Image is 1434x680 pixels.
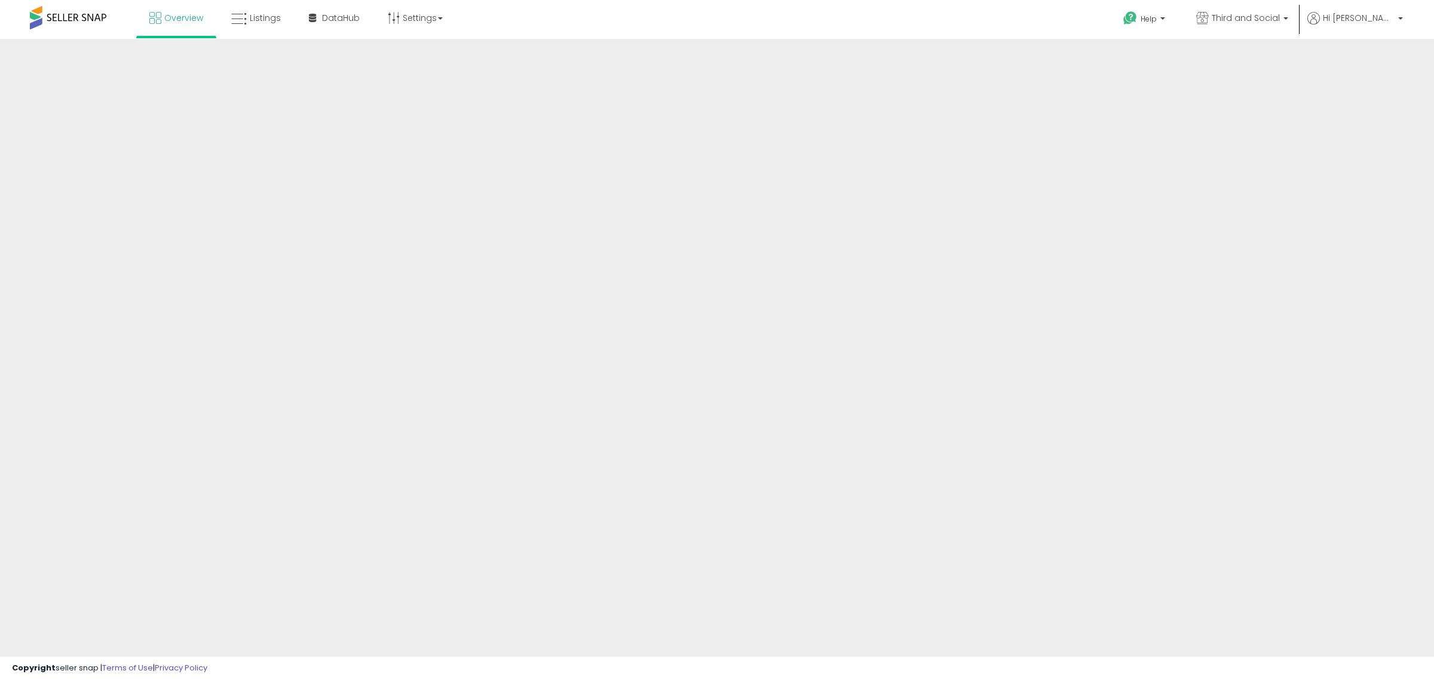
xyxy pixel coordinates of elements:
[322,12,360,24] span: DataHub
[1307,12,1403,39] a: Hi [PERSON_NAME]
[1323,12,1395,24] span: Hi [PERSON_NAME]
[1212,12,1280,24] span: Third and Social
[1141,14,1157,24] span: Help
[1114,2,1177,39] a: Help
[164,12,203,24] span: Overview
[250,12,281,24] span: Listings
[1123,11,1138,26] i: Get Help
